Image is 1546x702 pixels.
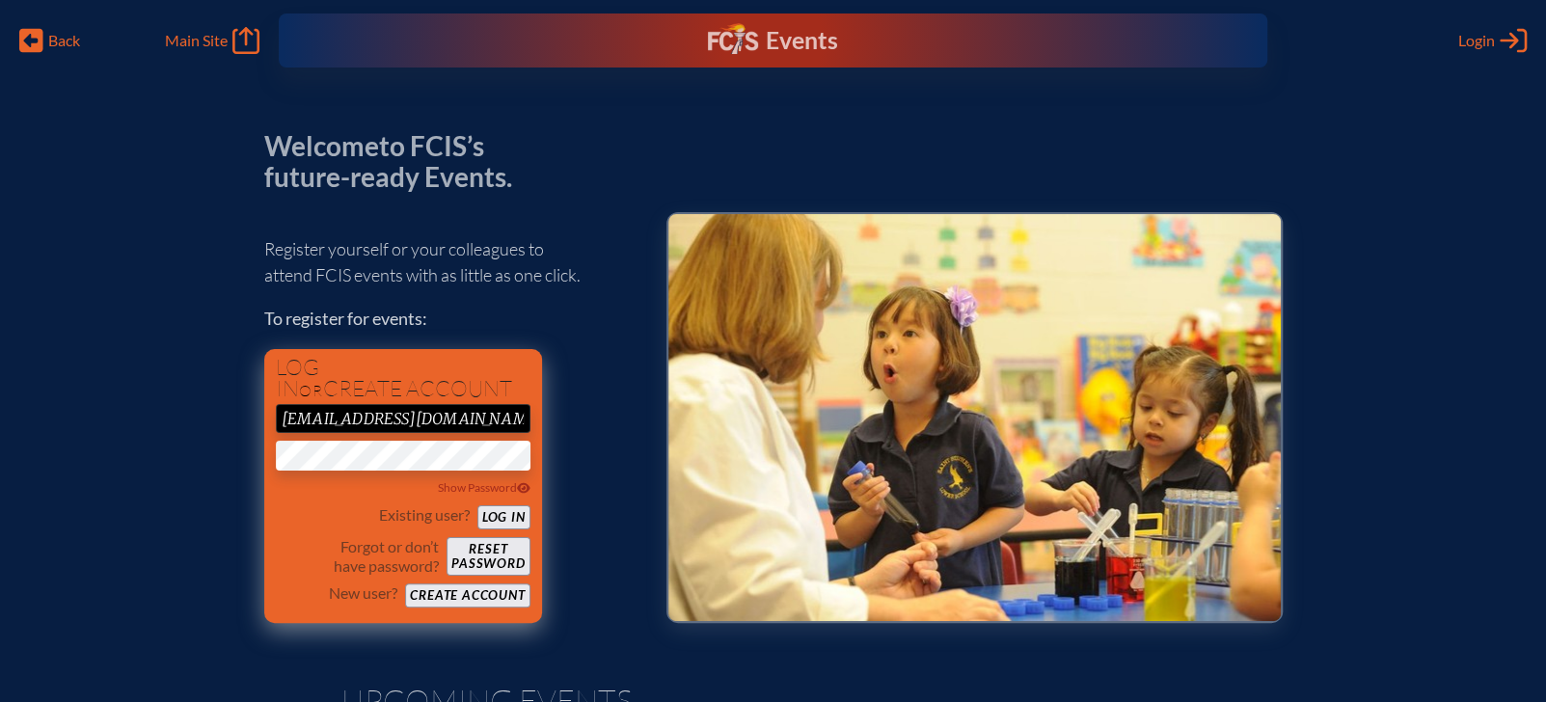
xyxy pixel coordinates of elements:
[379,505,470,525] p: Existing user?
[165,31,228,50] span: Main Site
[329,583,397,603] p: New user?
[299,381,323,400] span: or
[447,537,529,576] button: Resetpassword
[276,357,530,400] h1: Log in create account
[438,480,530,495] span: Show Password
[556,23,990,58] div: FCIS Events — Future ready
[1458,31,1495,50] span: Login
[276,537,440,576] p: Forgot or don’t have password?
[264,131,534,192] p: Welcome to FCIS’s future-ready Events.
[264,236,636,288] p: Register yourself or your colleagues to attend FCIS events with as little as one click.
[668,214,1281,621] img: Events
[165,27,259,54] a: Main Site
[405,583,529,607] button: Create account
[477,505,530,529] button: Log in
[48,31,80,50] span: Back
[276,404,530,433] input: Email
[264,306,636,332] p: To register for events:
